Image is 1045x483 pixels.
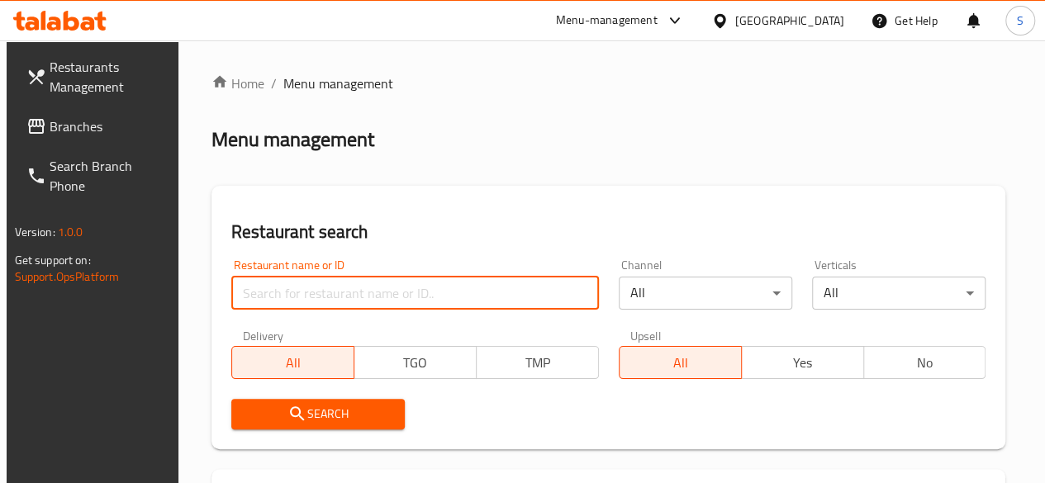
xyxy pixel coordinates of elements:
[231,346,354,379] button: All
[741,346,864,379] button: Yes
[50,116,168,136] span: Branches
[871,351,980,375] span: No
[283,73,393,93] span: Menu management
[619,277,792,310] div: All
[1017,12,1024,30] span: S
[231,220,986,244] h2: Restaurant search
[211,73,264,93] a: Home
[231,399,405,429] button: Search
[630,329,661,341] label: Upsell
[556,11,658,31] div: Menu-management
[211,126,374,153] h2: Menu management
[15,249,91,271] span: Get support on:
[50,156,168,196] span: Search Branch Phone
[748,351,857,375] span: Yes
[243,329,284,341] label: Delivery
[354,346,477,379] button: TGO
[15,221,55,243] span: Version:
[50,57,168,97] span: Restaurants Management
[361,351,470,375] span: TGO
[13,107,181,146] a: Branches
[863,346,986,379] button: No
[13,47,181,107] a: Restaurants Management
[271,73,277,93] li: /
[476,346,599,379] button: TMP
[58,221,83,243] span: 1.0.0
[483,351,592,375] span: TMP
[812,277,986,310] div: All
[239,351,348,375] span: All
[735,12,844,30] div: [GEOGRAPHIC_DATA]
[211,73,1006,93] nav: breadcrumb
[13,146,181,206] a: Search Branch Phone
[626,351,735,375] span: All
[619,346,742,379] button: All
[231,277,599,310] input: Search for restaurant name or ID..
[245,404,392,424] span: Search
[15,266,120,287] a: Support.OpsPlatform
